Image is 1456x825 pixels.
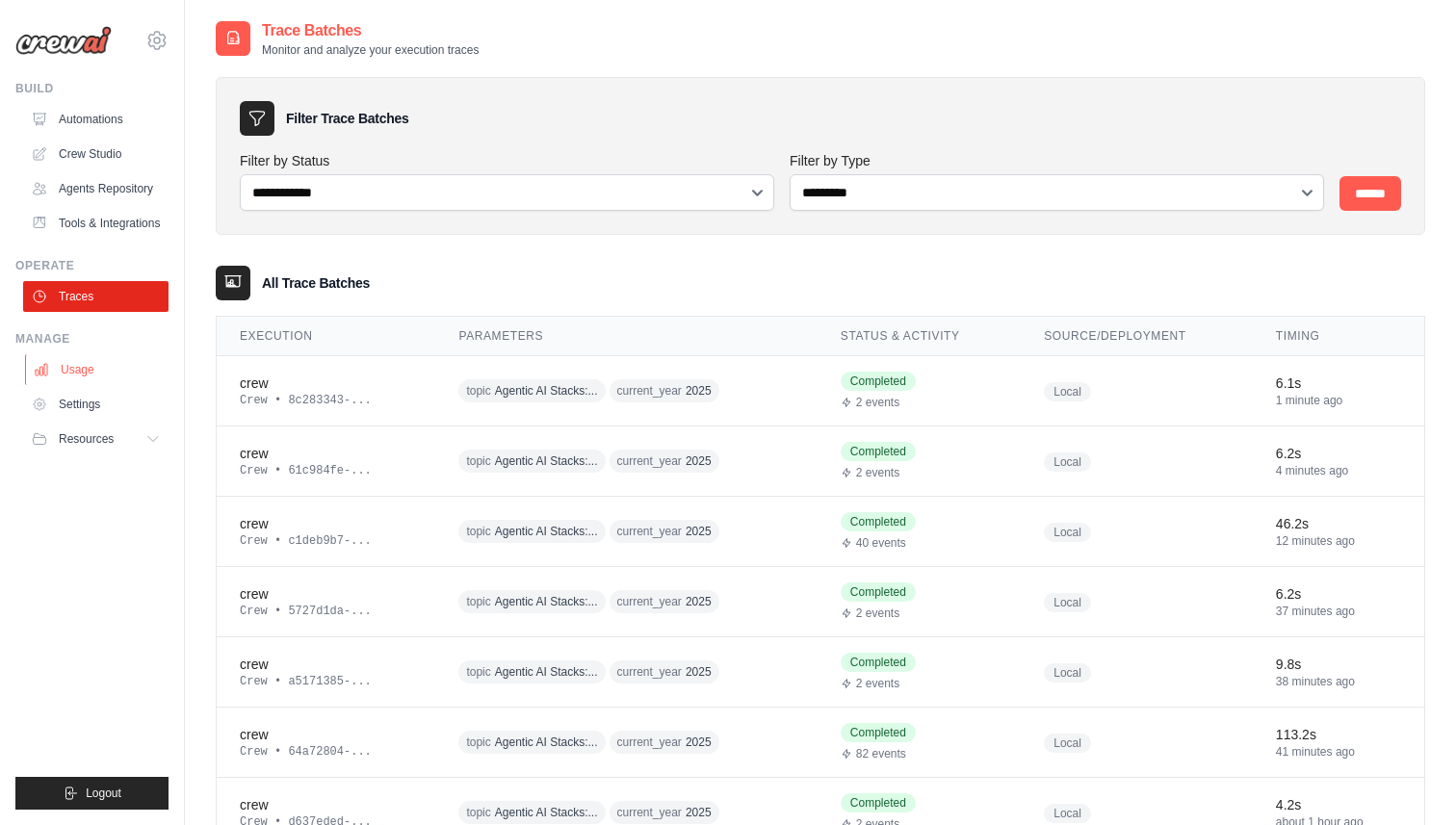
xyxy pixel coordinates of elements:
[841,512,916,531] span: Completed
[1276,674,1401,689] div: 38 minutes ago
[23,208,169,239] a: Tools & Integrations
[23,139,169,169] a: Crew Studio
[686,805,712,820] span: 2025
[818,317,1021,356] th: Status & Activity
[15,81,169,96] div: Build
[617,805,682,820] span: current_year
[23,173,169,204] a: Agents Repository
[1276,514,1401,533] div: 46.2s
[617,383,682,399] span: current_year
[841,582,916,602] span: Completed
[617,453,682,469] span: current_year
[856,535,906,551] span: 40 events
[15,258,169,273] div: Operate
[1021,317,1253,356] th: Source/Deployment
[495,735,598,750] span: Agentic AI Stacks:...
[262,19,479,42] h2: Trace Batches
[856,606,899,621] span: 2 events
[617,664,682,680] span: current_year
[240,374,412,393] div: crew
[240,514,412,533] div: crew
[856,395,899,410] span: 2 events
[841,653,916,672] span: Completed
[466,594,490,609] span: topic
[458,728,793,758] div: topic: Agentic AI Stacks: Why CrewAI is the best option., current_year: 2025
[1044,804,1091,823] span: Local
[240,463,412,478] div: Crew • 61c984fe-...
[240,674,412,689] div: Crew • a5171385-...
[1044,523,1091,542] span: Local
[686,664,712,680] span: 2025
[1044,734,1091,753] span: Local
[495,524,598,539] span: Agentic AI Stacks:...
[856,465,899,480] span: 2 events
[15,331,169,347] div: Manage
[240,655,412,674] div: crew
[15,777,169,810] button: Logout
[240,744,412,760] div: Crew • 64a72804-...
[686,594,712,609] span: 2025
[686,735,712,750] span: 2025
[466,805,490,820] span: topic
[466,735,490,750] span: topic
[617,524,682,539] span: current_year
[856,746,906,761] span: 82 events
[1044,593,1091,612] span: Local
[217,317,435,356] th: Execution
[86,786,121,801] span: Logout
[458,517,793,547] div: topic: Agentic AI Stacks: Why CrewAI is the best option., current_year: 2025
[1253,317,1424,356] th: Timing
[841,793,916,812] span: Completed
[1276,725,1401,744] div: 113.2s
[466,383,490,399] span: topic
[1276,604,1401,619] div: 37 minutes ago
[686,453,712,469] span: 2025
[841,372,916,391] span: Completed
[25,354,170,385] a: Usage
[23,424,169,454] button: Resources
[1276,393,1401,408] div: 1 minute ago
[59,431,114,447] span: Resources
[15,26,112,55] img: Logo
[1044,452,1091,472] span: Local
[1276,584,1401,604] div: 6.2s
[262,42,479,58] p: Monitor and analyze your execution traces
[458,376,793,406] div: topic: Agentic AI Stacks: Why CrewAI is the best option., current_year: 2025
[458,587,793,617] div: topic: Agentic AI Stacks: Why CrewAI is the best option., current_year: 2025
[1276,795,1401,814] div: 4.2s
[240,725,412,744] div: crew
[466,524,490,539] span: topic
[217,426,1424,497] tr: View details for crew execution
[841,442,916,461] span: Completed
[1276,744,1401,760] div: 41 minutes ago
[262,273,370,293] h3: All Trace Batches
[495,383,598,399] span: Agentic AI Stacks:...
[1276,533,1401,549] div: 12 minutes ago
[217,567,1424,637] tr: View details for crew execution
[240,584,412,604] div: crew
[217,356,1424,426] tr: View details for crew execution
[495,453,598,469] span: Agentic AI Stacks:...
[1276,463,1401,478] div: 4 minutes ago
[217,708,1424,778] tr: View details for crew execution
[617,594,682,609] span: current_year
[458,657,793,687] div: topic: Agentic AI Stacks: Why CrewAI is the best option., current_year: 2025
[686,524,712,539] span: 2025
[495,664,598,680] span: Agentic AI Stacks:...
[23,281,169,312] a: Traces
[1044,382,1091,401] span: Local
[458,447,793,477] div: topic: Agentic AI Stacks: Why CrewAI is the best option., current_year: 2025
[1276,374,1401,393] div: 6.1s
[686,383,712,399] span: 2025
[435,317,817,356] th: Parameters
[1044,663,1091,683] span: Local
[217,637,1424,708] tr: View details for crew execution
[495,594,598,609] span: Agentic AI Stacks:...
[240,795,412,814] div: crew
[286,109,408,128] h3: Filter Trace Batches
[617,735,682,750] span: current_year
[495,805,598,820] span: Agentic AI Stacks:...
[23,389,169,420] a: Settings
[841,723,916,742] span: Completed
[240,444,412,463] div: crew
